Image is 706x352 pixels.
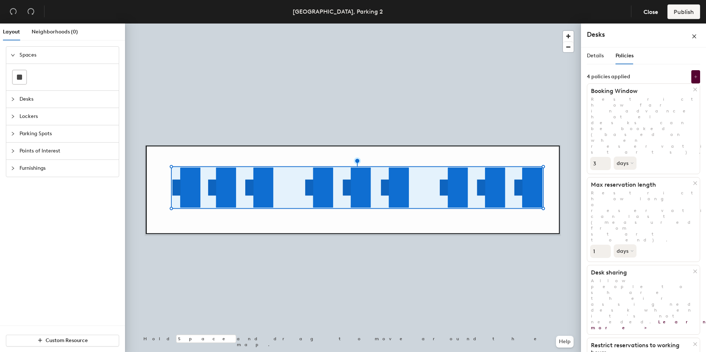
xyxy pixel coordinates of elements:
span: Details [587,53,604,59]
span: Layout [3,29,20,35]
span: Furnishings [19,160,114,177]
span: Parking Spots [19,125,114,142]
span: Desks [19,91,114,108]
h4: Desks [587,30,668,39]
button: days [614,157,637,170]
p: Restrict how far in advance hotel desks can be booked (based on when reservation starts). [587,96,700,155]
button: days [614,244,637,258]
button: Publish [667,4,700,19]
span: expanded [11,53,15,57]
span: collapsed [11,132,15,136]
h1: Booking Window [587,87,693,95]
p: Restrict how long a reservation can last (measured from start to end). [587,190,700,243]
span: Lockers [19,108,114,125]
span: Spaces [19,47,114,64]
div: [GEOGRAPHIC_DATA], Parking 2 [293,7,383,16]
h1: Max reservation length [587,181,693,188]
span: Points of Interest [19,143,114,159]
span: Close [643,8,658,15]
button: Undo (⌘ + Z) [6,4,21,19]
button: Redo (⌘ + ⇧ + Z) [24,4,38,19]
h1: Desk sharing [587,269,693,276]
span: collapsed [11,97,15,101]
span: undo [10,8,17,15]
span: Policies [616,53,634,59]
div: 4 policies applied [587,74,630,80]
button: Help [556,336,574,348]
span: collapsed [11,149,15,153]
span: Neighborhoods (0) [32,29,78,35]
span: Custom Resource [46,337,88,344]
button: Close [637,4,664,19]
span: close [692,34,697,39]
span: collapsed [11,114,15,119]
button: Custom Resource [6,335,119,346]
span: collapsed [11,166,15,170]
